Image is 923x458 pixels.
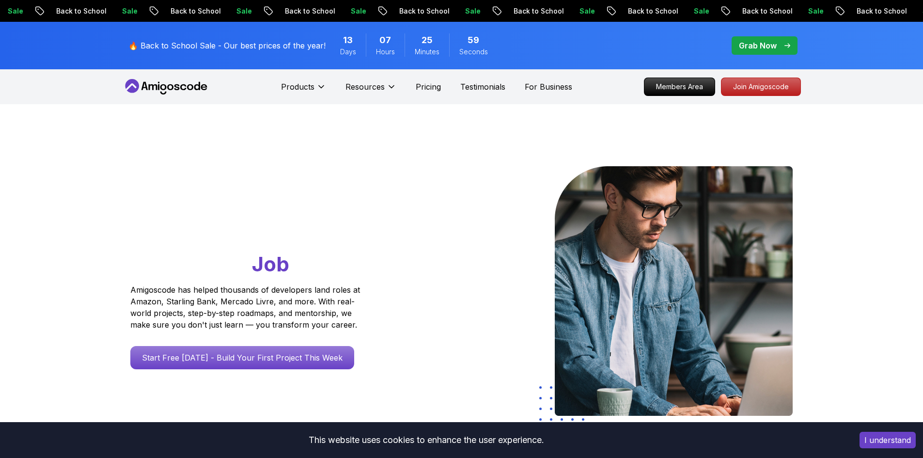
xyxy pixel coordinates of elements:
[376,47,395,57] span: Hours
[447,6,478,16] p: Sale
[416,81,441,93] a: Pricing
[724,6,790,16] p: Back to School
[562,6,593,16] p: Sale
[496,6,562,16] p: Back to School
[130,346,354,369] a: Start Free [DATE] - Build Your First Project This Week
[219,6,250,16] p: Sale
[422,33,433,47] span: 25 Minutes
[739,40,777,51] p: Grab Now
[676,6,707,16] p: Sale
[153,6,219,16] p: Back to School
[281,81,314,93] p: Products
[104,6,135,16] p: Sale
[381,6,447,16] p: Back to School
[333,6,364,16] p: Sale
[128,40,326,51] p: 🔥 Back to School Sale - Our best prices of the year!
[525,81,572,93] a: For Business
[839,6,905,16] p: Back to School
[721,78,800,95] p: Join Amigoscode
[130,284,363,331] p: Amigoscode has helped thousands of developers land roles at Amazon, Starling Bank, Mercado Livre,...
[555,166,793,416] img: hero
[252,252,289,276] span: Job
[379,33,391,47] span: 7 Hours
[610,6,676,16] p: Back to School
[7,429,845,451] div: This website uses cookies to enhance the user experience.
[38,6,104,16] p: Back to School
[644,78,715,95] p: Members Area
[130,166,397,278] h1: Go From Learning to Hired: Master Java, Spring Boot & Cloud Skills That Get You the
[343,33,353,47] span: 13 Days
[345,81,396,100] button: Resources
[644,78,715,96] a: Members Area
[281,81,326,100] button: Products
[790,6,821,16] p: Sale
[459,47,488,57] span: Seconds
[415,47,439,57] span: Minutes
[267,6,333,16] p: Back to School
[460,81,505,93] a: Testimonials
[721,78,801,96] a: Join Amigoscode
[860,432,916,448] button: Accept cookies
[345,81,385,93] p: Resources
[340,47,356,57] span: Days
[468,33,479,47] span: 59 Seconds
